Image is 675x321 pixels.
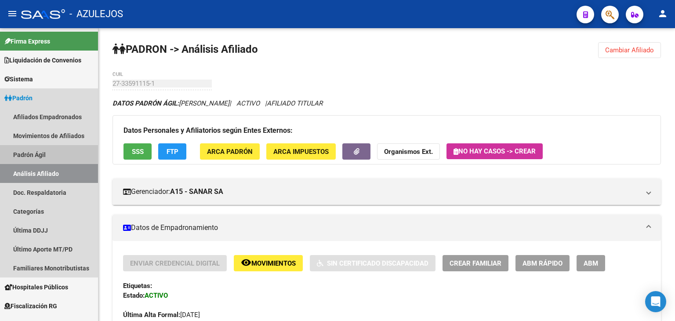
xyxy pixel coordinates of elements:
[112,99,323,107] i: | ACTIVO |
[523,259,562,267] span: ABM Rápido
[123,292,145,299] strong: Estado:
[123,223,640,233] mat-panel-title: Datos de Empadronamiento
[577,255,605,271] button: ABM
[443,255,508,271] button: Crear Familiar
[251,259,296,267] span: Movimientos
[384,148,433,156] strong: Organismos Ext.
[112,179,661,205] mat-expansion-panel-header: Gerenciador:A15 - SANAR SA
[132,148,144,156] span: SSS
[234,255,303,271] button: Movimientos
[123,187,640,197] mat-panel-title: Gerenciador:
[266,143,336,160] button: ARCA Impuestos
[4,36,50,46] span: Firma Express
[123,311,200,319] span: [DATE]
[273,148,329,156] span: ARCA Impuestos
[515,255,570,271] button: ABM Rápido
[377,143,440,160] button: Organismos Ext.
[310,255,435,271] button: Sin Certificado Discapacidad
[123,124,650,137] h3: Datos Personales y Afiliatorios según Entes Externos:
[69,4,123,24] span: - AZULEJOS
[158,143,186,160] button: FTP
[4,55,81,65] span: Liquidación de Convenios
[454,147,536,155] span: No hay casos -> Crear
[167,148,178,156] span: FTP
[7,8,18,19] mat-icon: menu
[123,143,152,160] button: SSS
[123,255,227,271] button: Enviar Credencial Digital
[130,259,220,267] span: Enviar Credencial Digital
[4,301,57,311] span: Fiscalización RG
[584,259,598,267] span: ABM
[123,311,180,319] strong: Última Alta Formal:
[446,143,543,159] button: No hay casos -> Crear
[170,187,223,197] strong: A15 - SANAR SA
[112,43,258,55] strong: PADRON -> Análisis Afiliado
[4,282,68,292] span: Hospitales Públicos
[267,99,323,107] span: AFILIADO TITULAR
[645,291,666,312] div: Open Intercom Messenger
[112,215,661,241] mat-expansion-panel-header: Datos de Empadronamiento
[207,148,253,156] span: ARCA Padrón
[123,282,152,290] strong: Etiquetas:
[4,74,33,84] span: Sistema
[4,93,33,103] span: Padrón
[145,292,168,299] strong: ACTIVO
[327,259,428,267] span: Sin Certificado Discapacidad
[605,46,654,54] span: Cambiar Afiliado
[200,143,260,160] button: ARCA Padrón
[450,259,501,267] span: Crear Familiar
[241,257,251,268] mat-icon: remove_red_eye
[598,42,661,58] button: Cambiar Afiliado
[657,8,668,19] mat-icon: person
[112,99,229,107] span: [PERSON_NAME]
[112,99,179,107] strong: DATOS PADRÓN ÁGIL:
